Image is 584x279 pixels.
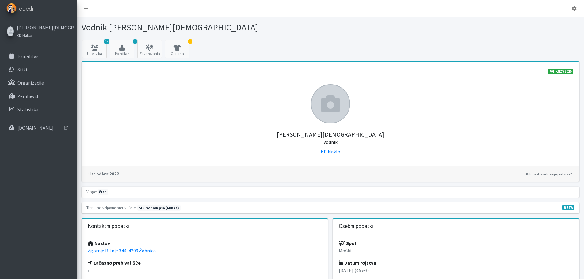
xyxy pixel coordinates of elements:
strong: Naslov [88,240,110,246]
p: [DATE] ( ) [339,266,573,274]
small: Vodnik [323,139,338,145]
strong: Spol [339,240,356,246]
a: Zavarovanja [137,40,162,58]
em: 48 let [356,267,367,273]
a: Organizacije [2,77,74,89]
a: [PERSON_NAME][DEMOGRAPHIC_DATA] [17,24,73,31]
p: Prireditve [17,53,38,59]
a: Statistika [2,103,74,115]
a: KD Naklo [321,149,340,155]
span: član [98,189,108,195]
p: [DOMAIN_NAME] [17,125,54,131]
small: Vloge: [86,189,97,194]
button: 1 Potrdila [110,40,134,58]
p: Stiki [17,66,27,73]
h3: Kontaktni podatki [88,223,129,229]
strong: Začasno prebivališče [88,260,141,266]
h5: [PERSON_NAME][DEMOGRAPHIC_DATA] [88,123,573,145]
small: KD Naklo [17,33,32,38]
h3: Osebni podatki [339,223,373,229]
span: 17 [104,39,109,44]
p: Moški [339,247,573,254]
small: Trenutno veljavne preizkušnje: [86,205,136,210]
p: / [88,266,322,274]
p: Zemljevid [17,93,38,99]
a: KNZV2025 [548,69,573,74]
a: 1 Oprema [165,40,189,58]
strong: Datum rojstva [339,260,376,266]
span: 1 [188,39,192,44]
a: KD Naklo [17,31,73,39]
strong: 2022 [88,171,119,177]
span: eDedi [19,4,33,13]
span: 1 [133,39,137,44]
h1: Vodnik [PERSON_NAME][DEMOGRAPHIC_DATA] [82,22,328,33]
small: Član od leta: [88,172,109,176]
img: eDedi [6,3,17,13]
a: Stiki [2,63,74,76]
a: Zgornje Bitnje 344, 4209 Žabnica [88,247,156,254]
a: Kdo lahko vidi moje podatke? [525,171,573,178]
a: 17 Udeležba [82,40,107,58]
a: Prireditve [2,50,74,62]
span: Naslednja preizkušnja: jesen 2026 [137,205,181,211]
p: Organizacije [17,80,44,86]
a: Zemljevid [2,90,74,102]
p: Statistika [17,106,38,112]
span: V fazi razvoja [562,205,574,210]
a: [DOMAIN_NAME] [2,122,74,134]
